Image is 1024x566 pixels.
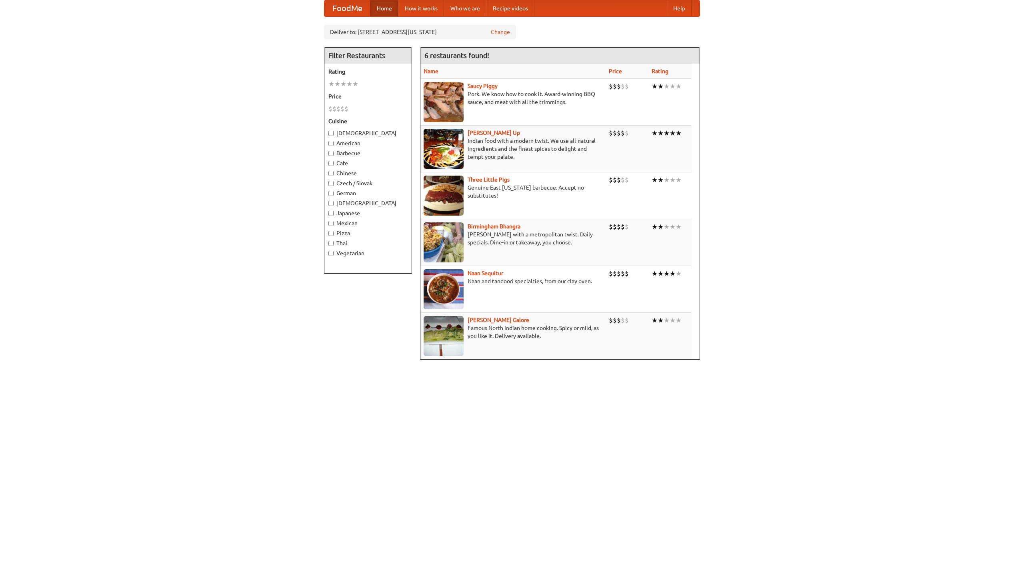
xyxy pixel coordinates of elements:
[328,68,408,76] h5: Rating
[609,129,613,138] li: $
[328,129,408,137] label: [DEMOGRAPHIC_DATA]
[670,222,676,231] li: ★
[424,82,464,122] img: saucy.jpg
[328,117,408,125] h5: Cuisine
[658,176,664,184] li: ★
[328,191,334,196] input: German
[424,68,438,74] a: Name
[664,129,670,138] li: ★
[328,151,334,156] input: Barbecue
[328,211,334,216] input: Japanese
[424,324,602,340] p: Famous North Indian home cooking. Spicy or mild, as you like it. Delivery available.
[328,189,408,197] label: German
[625,316,629,325] li: $
[664,269,670,278] li: ★
[621,82,625,91] li: $
[652,269,658,278] li: ★
[468,176,510,183] b: Three Little Pigs
[617,176,621,184] li: $
[621,176,625,184] li: $
[344,104,348,113] li: $
[328,229,408,237] label: Pizza
[625,129,629,138] li: $
[424,316,464,356] img: currygalore.jpg
[670,129,676,138] li: ★
[625,269,629,278] li: $
[625,222,629,231] li: $
[621,129,625,138] li: $
[609,82,613,91] li: $
[328,199,408,207] label: [DEMOGRAPHIC_DATA]
[609,176,613,184] li: $
[652,129,658,138] li: ★
[370,0,398,16] a: Home
[324,0,370,16] a: FoodMe
[328,239,408,247] label: Thai
[328,92,408,100] h5: Price
[352,80,358,88] li: ★
[670,269,676,278] li: ★
[328,139,408,147] label: American
[625,176,629,184] li: $
[328,231,334,236] input: Pizza
[613,222,617,231] li: $
[328,80,334,88] li: ★
[664,222,670,231] li: ★
[613,176,617,184] li: $
[613,269,617,278] li: $
[652,68,668,74] a: Rating
[328,161,334,166] input: Cafe
[424,184,602,200] p: Genuine East [US_STATE] barbecue. Accept no substitutes!
[424,90,602,106] p: Pork. We know how to cook it. Award-winning BBQ sauce, and meat with all the trimmings.
[424,137,602,161] p: Indian food with a modern twist. We use all-natural ingredients and the finest spices to delight ...
[424,230,602,246] p: [PERSON_NAME] with a metropolitan twist. Daily specials. Dine-in or takeaway, you choose.
[491,28,510,36] a: Change
[328,249,408,257] label: Vegetarian
[468,83,498,89] a: Saucy Piggy
[468,270,503,276] a: Naan Sequitur
[617,269,621,278] li: $
[340,104,344,113] li: $
[332,104,336,113] li: $
[676,82,682,91] li: ★
[617,82,621,91] li: $
[328,251,334,256] input: Vegetarian
[652,82,658,91] li: ★
[328,149,408,157] label: Barbecue
[328,219,408,227] label: Mexican
[613,82,617,91] li: $
[424,176,464,216] img: littlepigs.jpg
[652,316,658,325] li: ★
[444,0,486,16] a: Who we are
[468,317,529,323] b: [PERSON_NAME] Galore
[334,80,340,88] li: ★
[328,221,334,226] input: Mexican
[621,222,625,231] li: $
[328,131,334,136] input: [DEMOGRAPHIC_DATA]
[667,0,692,16] a: Help
[664,176,670,184] li: ★
[336,104,340,113] li: $
[328,241,334,246] input: Thai
[613,129,617,138] li: $
[328,181,334,186] input: Czech / Slovak
[346,80,352,88] li: ★
[609,269,613,278] li: $
[609,68,622,74] a: Price
[652,222,658,231] li: ★
[468,223,520,230] a: Birmingham Bhangra
[328,104,332,113] li: $
[424,269,464,309] img: naansequitur.jpg
[676,129,682,138] li: ★
[658,269,664,278] li: ★
[328,169,408,177] label: Chinese
[652,176,658,184] li: ★
[468,130,520,136] a: [PERSON_NAME] Up
[424,52,489,59] ng-pluralize: 6 restaurants found!
[609,222,613,231] li: $
[328,171,334,176] input: Chinese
